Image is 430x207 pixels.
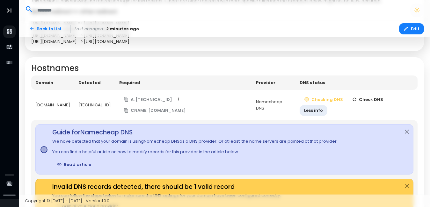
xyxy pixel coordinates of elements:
[25,23,66,34] a: Back to List
[74,90,115,120] td: [TECHNICAL_ID]
[347,94,388,105] button: Check DNS
[31,75,74,90] th: Domain
[31,63,418,73] h2: Hostnames
[31,39,418,45] div: [URL][DOMAIN_NAME] => [URL][DOMAIN_NAME]
[401,179,413,194] button: Close
[115,90,252,120] td: /
[35,102,70,108] div: [DOMAIN_NAME]
[119,105,191,116] button: CNAME: [DOMAIN_NAME]
[106,26,139,32] span: 2 minutes ago
[256,99,291,111] div: Namecheap DNS
[74,75,115,90] th: Detected
[300,105,327,116] button: Less info
[52,183,281,190] h4: Invalid DNS records detected, there should be 1 valid record
[252,75,295,90] th: Provider
[25,198,109,204] span: Copyright © [DATE] - [DATE] | Version 1.0.0
[52,138,338,145] p: We have detected that your domain is using Namecheap DNS as a DNS provider. Or at least, the name...
[52,129,338,136] h4: Guide for Namecheap DNS
[399,23,424,34] button: Edit
[119,94,177,105] button: A: [TECHNICAL_ID]
[52,159,96,170] a: Read article
[75,26,104,32] span: Last changed:
[115,75,252,90] th: Required
[3,4,15,17] button: Toggle Aside
[401,125,413,139] button: Close
[295,75,418,90] th: DNS status
[300,94,347,105] button: Checking DNS
[52,149,338,155] p: You can find a helpful article on how to modify records for this provider in the article below.
[52,192,281,199] p: You can follow the steps below to make sure the DNS settings for your domain have been configured...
